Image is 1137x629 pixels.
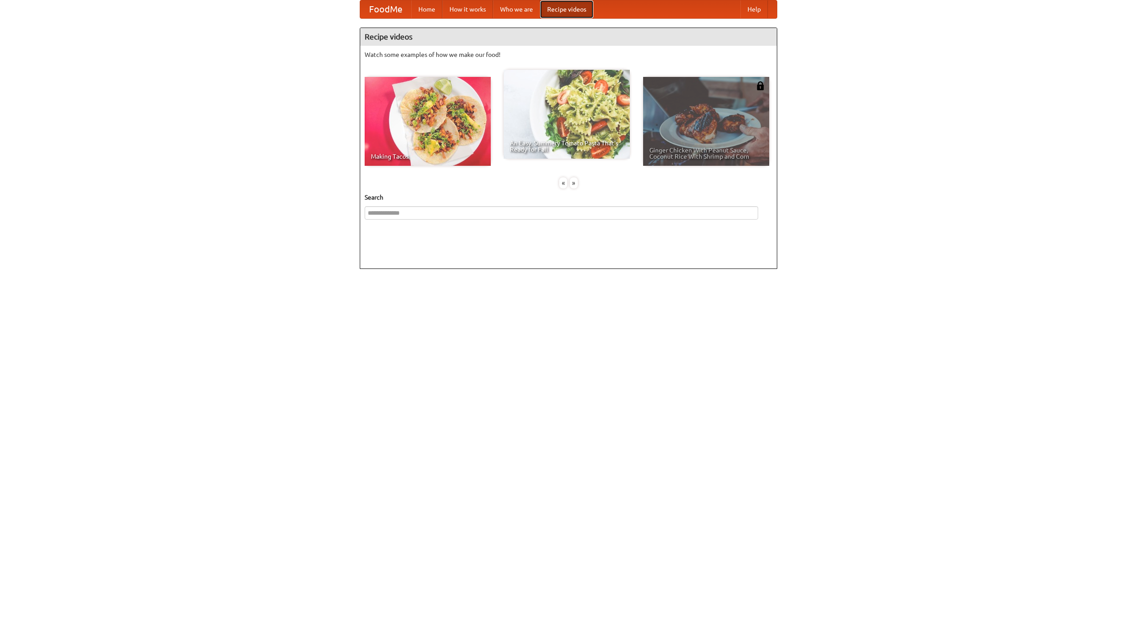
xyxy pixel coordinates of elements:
a: Recipe videos [540,0,593,18]
a: An Easy, Summery Tomato Pasta That's Ready for Fall [504,70,630,159]
a: Home [411,0,442,18]
span: An Easy, Summery Tomato Pasta That's Ready for Fall [510,140,624,152]
img: 483408.png [756,81,765,90]
a: Making Tacos [365,77,491,166]
a: Help [740,0,768,18]
p: Watch some examples of how we make our food! [365,50,772,59]
a: How it works [442,0,493,18]
div: » [570,177,578,188]
div: « [559,177,567,188]
span: Making Tacos [371,153,485,160]
a: Who we are [493,0,540,18]
h4: Recipe videos [360,28,777,46]
a: FoodMe [360,0,411,18]
h5: Search [365,193,772,202]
